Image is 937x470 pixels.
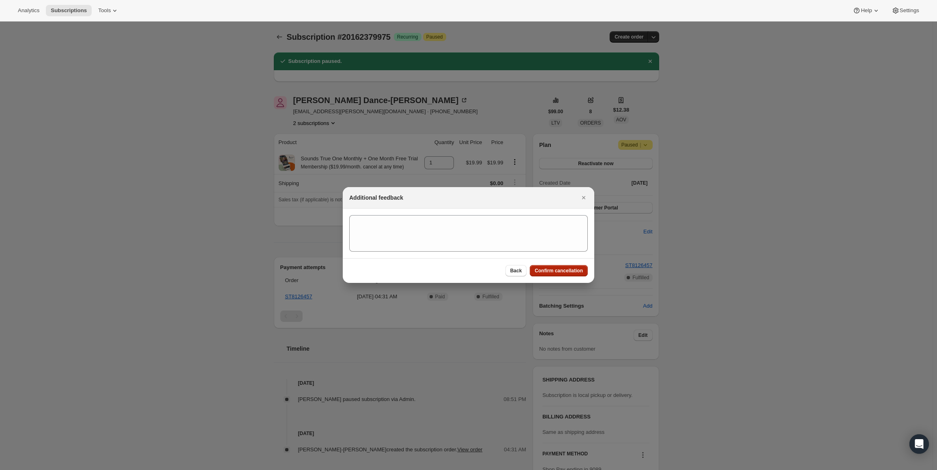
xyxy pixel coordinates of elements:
span: Subscriptions [51,7,87,14]
span: Settings [900,7,919,14]
button: Back [505,265,527,276]
span: Help [861,7,872,14]
button: Confirm cancellation [530,265,588,276]
span: Back [510,267,522,274]
button: Settings [887,5,924,16]
span: Confirm cancellation [535,267,583,274]
div: Open Intercom Messenger [909,434,929,454]
button: Subscriptions [46,5,92,16]
button: Analytics [13,5,44,16]
button: Tools [93,5,124,16]
span: Analytics [18,7,39,14]
span: Tools [98,7,111,14]
button: Help [848,5,885,16]
button: Close [578,192,589,203]
h2: Additional feedback [349,194,403,202]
